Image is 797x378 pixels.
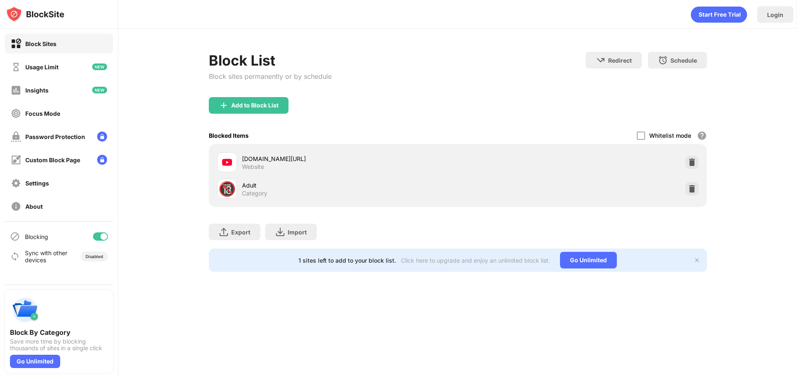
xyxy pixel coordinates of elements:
img: about-off.svg [11,201,21,212]
img: x-button.svg [694,257,700,263]
div: Sync with other devices [25,249,68,263]
div: Website [242,163,264,171]
img: push-categories.svg [10,295,40,325]
div: Redirect [608,57,632,64]
div: Schedule [670,57,697,64]
img: lock-menu.svg [97,155,107,165]
div: Add to Block List [231,102,279,109]
div: Login [767,11,783,18]
div: Go Unlimited [560,252,617,268]
div: Click here to upgrade and enjoy an unlimited block list. [401,257,550,264]
div: About [25,203,43,210]
div: Settings [25,180,49,187]
img: insights-off.svg [11,85,21,95]
div: Blocked Items [209,132,249,139]
div: Disabled [86,254,103,259]
img: lock-menu.svg [97,132,107,141]
div: [DOMAIN_NAME][URL] [242,154,458,163]
div: Insights [25,87,49,94]
img: password-protection-off.svg [11,132,21,142]
div: Block Sites [25,40,56,47]
img: focus-off.svg [11,108,21,119]
img: block-on.svg [11,39,21,49]
img: new-icon.svg [92,87,107,93]
div: Password Protection [25,133,85,140]
div: Block sites permanently or by schedule [209,72,332,80]
div: Usage Limit [25,63,59,71]
div: Focus Mode [25,110,60,117]
img: settings-off.svg [11,178,21,188]
div: Block List [209,52,332,69]
div: Import [288,229,307,236]
div: animation [691,6,747,23]
div: Category [242,190,267,197]
div: 1 sites left to add to your block list. [298,257,396,264]
img: logo-blocksite.svg [6,6,64,22]
div: Save more time by blocking thousands of sites in a single click [10,338,108,351]
div: Go Unlimited [10,355,60,368]
img: sync-icon.svg [10,251,20,261]
div: Whitelist mode [649,132,691,139]
div: Adult [242,181,458,190]
img: customize-block-page-off.svg [11,155,21,165]
div: Block By Category [10,328,108,337]
div: Blocking [25,233,48,240]
div: Export [231,229,250,236]
img: time-usage-off.svg [11,62,21,72]
div: 🔞 [218,180,236,198]
img: blocking-icon.svg [10,232,20,241]
div: Custom Block Page [25,156,80,163]
img: favicons [222,157,232,167]
img: new-icon.svg [92,63,107,70]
